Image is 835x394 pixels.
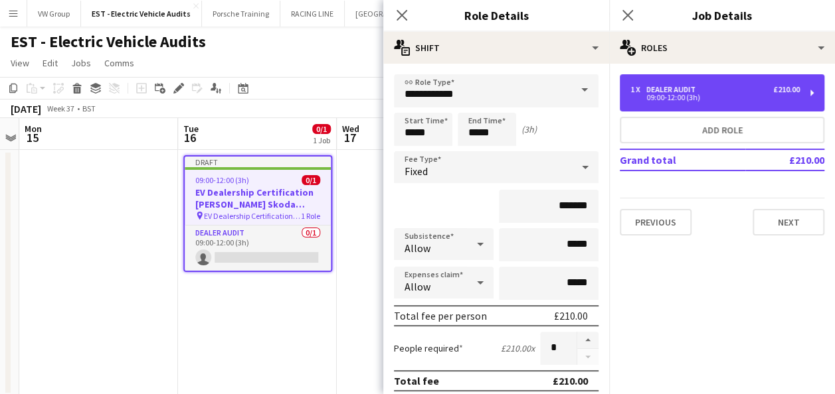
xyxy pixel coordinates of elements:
span: Allow [405,280,430,293]
button: VW Group [27,1,81,27]
span: 17 [340,130,359,145]
span: 1 Role [301,211,320,221]
div: [DATE] [11,102,41,115]
span: Week 37 [44,103,77,113]
td: £210.00 [745,149,824,170]
span: Fixed [405,164,428,178]
app-job-card: Draft09:00-12:00 (3h)0/1EV Dealership Certification [PERSON_NAME] Skoda [GEOGRAPHIC_DATA] PH2 8BP... [183,155,332,272]
div: BST [82,103,96,113]
span: Jobs [71,57,91,69]
button: Previous [620,209,692,235]
a: Comms [99,54,139,72]
a: Jobs [66,54,96,72]
span: Comms [104,57,134,69]
span: Wed [342,123,359,135]
div: £210.00 [773,85,800,94]
div: £210.00 [554,309,588,322]
app-card-role: Dealer Audit0/109:00-12:00 (3h) [185,226,331,271]
h3: Job Details [609,7,835,24]
div: Total fee [394,374,439,387]
div: 09:00-12:00 (3h) [630,94,800,101]
div: £210.00 [553,374,588,387]
span: 16 [181,130,199,145]
div: Draft [185,157,331,167]
span: Allow [405,241,430,255]
button: Add role [620,117,824,143]
a: Edit [37,54,63,72]
div: Dealer Audit [646,85,701,94]
span: 0/1 [302,175,320,185]
div: 1 Job [313,135,330,145]
span: Mon [25,123,42,135]
td: Grand total [620,149,745,170]
a: View [5,54,35,72]
span: 09:00-12:00 (3h) [195,175,249,185]
div: (3h) [521,123,537,135]
button: RACING LINE [280,1,345,27]
h1: EST - Electric Vehicle Audits [11,32,206,52]
span: EV Dealership Certification [PERSON_NAME] Skoda [GEOGRAPHIC_DATA] PH2 8BP 220825 @ 9am [204,211,301,221]
label: People required [394,342,463,354]
button: Next [753,209,824,235]
div: Shift [383,32,609,64]
span: Tue [183,123,199,135]
button: EST - Electric Vehicle Audits [81,1,202,27]
button: Increase [577,332,599,349]
div: Roles [609,32,835,64]
span: 15 [23,130,42,145]
div: £210.00 x [501,342,535,354]
button: Porsche Training [202,1,280,27]
div: Total fee per person [394,309,487,322]
h3: Role Details [383,7,609,24]
span: Edit [43,57,58,69]
div: 1 x [630,85,646,94]
button: [GEOGRAPHIC_DATA] [345,1,440,27]
span: 0/1 [312,124,331,134]
h3: EV Dealership Certification [PERSON_NAME] Skoda [GEOGRAPHIC_DATA] PH2 8BP 220825 @ 9am [185,186,331,210]
span: View [11,57,29,69]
